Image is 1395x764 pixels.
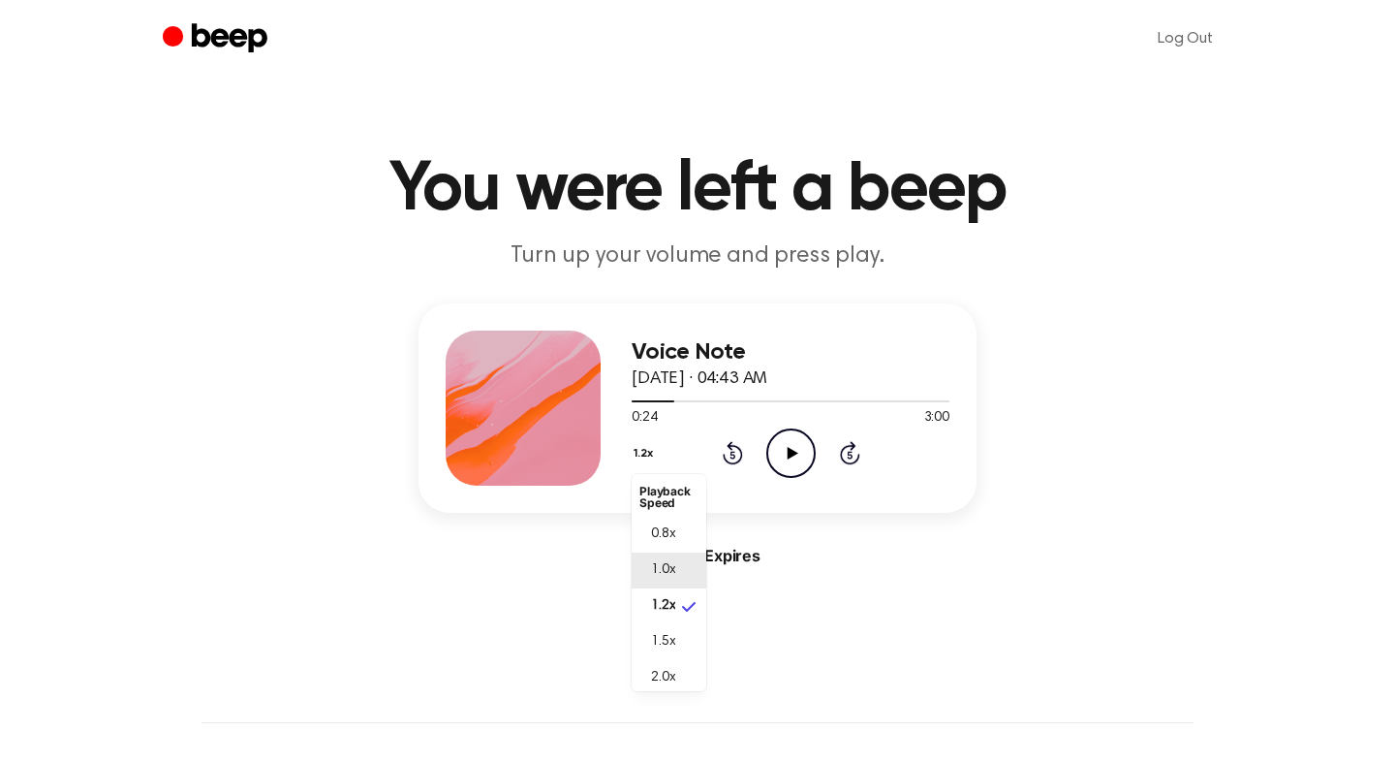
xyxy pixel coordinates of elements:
ul: 1.2x [632,474,706,691]
a: Beep [163,20,272,58]
div: Never Expires [418,544,976,567]
span: [DATE] · 04:43 AM [632,370,767,388]
a: Log Out [1138,16,1232,62]
span: 1.5x [651,632,675,653]
span: 3:00 [924,408,949,429]
span: 0.8x [651,525,675,545]
h3: Voice Note [632,339,949,366]
span: 0:24 [632,408,657,429]
li: Playback Speed [632,478,706,517]
span: 1.0x [651,560,675,581]
span: 2.0x [651,668,675,688]
span: 1.2x [651,596,675,617]
button: 1.2x [632,437,661,470]
h1: You were left a beep [201,155,1193,225]
p: Turn up your volume and press play. [325,240,1069,272]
